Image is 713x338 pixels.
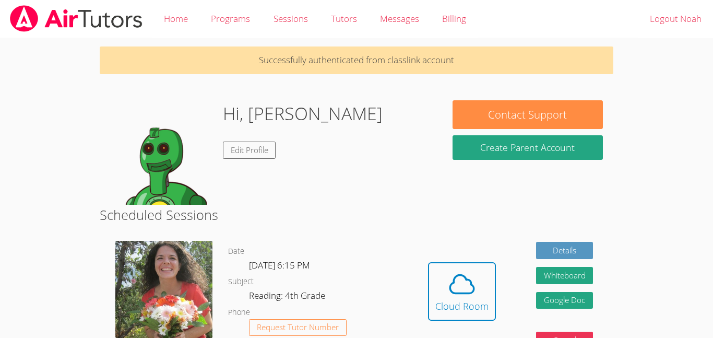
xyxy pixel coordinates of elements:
dd: Reading: 4th Grade [249,288,327,306]
button: Request Tutor Number [249,319,347,336]
dt: Phone [228,306,250,319]
p: Successfully authenticated from classlink account [100,46,613,74]
button: Cloud Room [428,262,496,321]
span: [DATE] 6:15 PM [249,259,310,271]
a: Edit Profile [223,142,276,159]
span: Messages [380,13,419,25]
button: Whiteboard [536,267,593,284]
button: Create Parent Account [453,135,603,160]
button: Contact Support [453,100,603,129]
h1: Hi, [PERSON_NAME] [223,100,383,127]
div: Cloud Room [435,299,489,313]
dt: Date [228,245,244,258]
span: Request Tutor Number [257,323,339,331]
h2: Scheduled Sessions [100,205,613,225]
a: Google Doc [536,292,593,309]
a: Details [536,242,593,259]
img: default.png [110,100,215,205]
dt: Subject [228,275,254,288]
img: airtutors_banner-c4298cdbf04f3fff15de1276eac7730deb9818008684d7c2e4769d2f7ddbe033.png [9,5,144,32]
img: avatar.png [115,241,212,338]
